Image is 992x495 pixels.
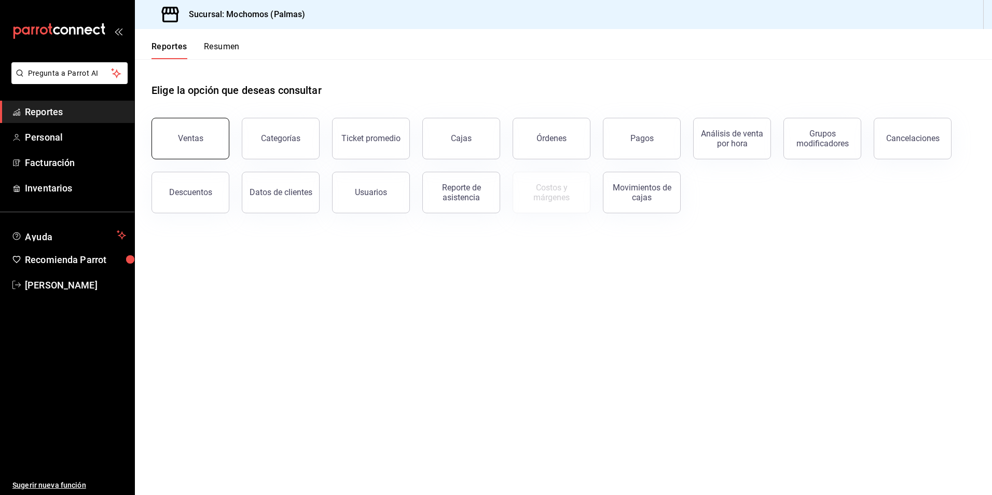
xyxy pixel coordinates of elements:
div: Ticket promedio [341,133,401,143]
span: Inventarios [25,181,126,195]
span: Reportes [25,105,126,119]
div: Datos de clientes [250,187,312,197]
div: Pagos [630,133,654,143]
span: [PERSON_NAME] [25,278,126,292]
span: Ayuda [25,229,113,241]
button: Ventas [151,118,229,159]
div: Análisis de venta por hora [700,129,764,148]
button: Reporte de asistencia [422,172,500,213]
span: Facturación [25,156,126,170]
a: Pregunta a Parrot AI [7,75,128,86]
button: Grupos modificadores [783,118,861,159]
button: open_drawer_menu [114,27,122,35]
button: Reportes [151,42,187,59]
div: Usuarios [355,187,387,197]
div: Categorías [261,133,300,143]
button: Descuentos [151,172,229,213]
div: Órdenes [536,133,567,143]
button: Pagos [603,118,681,159]
span: Personal [25,130,126,144]
button: Resumen [204,42,240,59]
button: Órdenes [513,118,590,159]
span: Sugerir nueva función [12,480,126,491]
div: Cancelaciones [886,133,940,143]
div: Descuentos [169,187,212,197]
button: Categorías [242,118,320,159]
div: Reporte de asistencia [429,183,493,202]
button: Usuarios [332,172,410,213]
button: Movimientos de cajas [603,172,681,213]
button: Datos de clientes [242,172,320,213]
h3: Sucursal: Mochomos (Palmas) [181,8,306,21]
div: Grupos modificadores [790,129,855,148]
div: Ventas [178,133,203,143]
button: Ticket promedio [332,118,410,159]
button: Análisis de venta por hora [693,118,771,159]
button: Cancelaciones [874,118,952,159]
h1: Elige la opción que deseas consultar [151,82,322,98]
button: Contrata inventarios para ver este reporte [513,172,590,213]
span: Pregunta a Parrot AI [28,68,112,79]
button: Cajas [422,118,500,159]
div: Costos y márgenes [519,183,584,202]
div: navigation tabs [151,42,240,59]
div: Movimientos de cajas [610,183,674,202]
div: Cajas [451,133,472,143]
button: Pregunta a Parrot AI [11,62,128,84]
span: Recomienda Parrot [25,253,126,267]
